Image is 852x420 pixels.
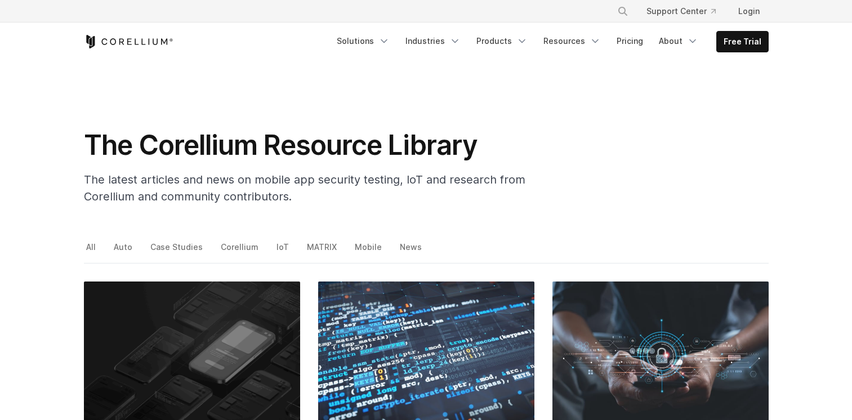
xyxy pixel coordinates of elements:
[637,1,725,21] a: Support Center
[84,35,173,48] a: Corellium Home
[717,32,768,52] a: Free Trial
[274,239,293,263] a: IoT
[330,31,769,52] div: Navigation Menu
[305,239,341,263] a: MATRIX
[84,128,534,162] h1: The Corellium Resource Library
[399,31,467,51] a: Industries
[398,239,426,263] a: News
[604,1,769,21] div: Navigation Menu
[613,1,633,21] button: Search
[652,31,705,51] a: About
[470,31,534,51] a: Products
[729,1,769,21] a: Login
[218,239,262,263] a: Corellium
[148,239,207,263] a: Case Studies
[330,31,396,51] a: Solutions
[84,239,100,263] a: All
[610,31,650,51] a: Pricing
[84,173,525,203] span: The latest articles and news on mobile app security testing, IoT and research from Corellium and ...
[111,239,136,263] a: Auto
[537,31,608,51] a: Resources
[353,239,386,263] a: Mobile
